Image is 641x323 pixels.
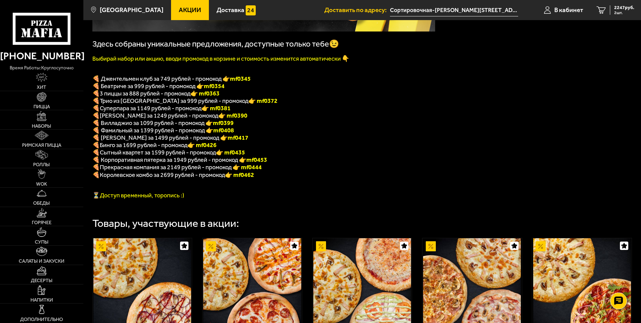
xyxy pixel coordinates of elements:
[92,218,239,229] div: Товары, участвующие в акции:
[92,134,248,141] span: 🍕 [PERSON_NAME] за 1499 рублей - промокод 👉
[324,7,390,13] span: Доставить по адресу:
[31,278,53,283] span: Десерты
[92,105,100,112] font: 🍕
[92,119,234,127] span: 🍕 Вилладжио за 1099 рублей - промокод 👉
[213,127,234,134] b: mf0408
[92,171,100,179] font: 🍕
[218,112,247,119] b: 👉 mf0390
[36,182,47,186] span: WOK
[92,156,267,164] span: 🍕 Корпоративная пятерка за 1949 рублей - промокод 👉
[92,149,100,156] b: 🍕
[92,90,100,97] font: 🍕
[536,241,546,251] img: Акционный
[216,149,245,156] b: 👉 mf0435
[30,298,53,302] span: Напитки
[100,97,248,105] span: Трио из [GEOGRAPHIC_DATA] за 999 рублей - промокод
[33,104,50,109] span: Пицца
[248,97,277,105] font: 👉 mf0372
[206,241,216,251] img: Акционный
[92,164,100,171] font: 🍕
[187,141,217,149] b: 👉 mf0426
[92,97,100,105] font: 🍕
[100,171,225,179] span: Королевское комбо за 2699 рублей - промокод
[233,164,262,171] font: 👉 mf0444
[92,141,100,149] b: 🍕
[92,127,234,134] span: 🍕 Фамильный за 1399 рублей - промокод 👉
[22,143,61,147] span: Римская пицца
[225,171,254,179] font: 👉 mf0462
[35,240,49,244] span: Супы
[100,112,218,119] span: [PERSON_NAME] за 1249 рублей - промокод
[100,141,187,149] span: Бинго за 1699 рублей - промокод
[19,259,64,263] span: Салаты и закуски
[614,5,634,10] span: 2247 руб.
[33,201,50,205] span: Обеды
[92,39,339,49] span: Здесь собраны уникальные предложения, доступные только тебе😉
[37,85,46,89] span: Хит
[100,164,233,171] span: Прекрасная компания за 2149 рублей - промокод
[246,5,256,15] img: 15daf4d41897b9f0e9f617042186c801.svg
[32,124,51,128] span: Наборы
[92,112,100,119] b: 🍕
[179,7,201,13] span: Акции
[614,11,634,15] span: 2 шт.
[390,4,518,16] input: Ваш адрес доставки
[92,55,349,62] font: Выбирай набор или акцию, вводи промокод в корзине и стоимость изменится автоматически 👇
[204,82,225,90] b: mf0354
[190,90,220,97] font: 👉 mf0363
[20,317,63,322] span: Дополнительно
[92,75,251,82] span: 🍕 Джентельмен клуб за 749 рублей - промокод 👉
[246,156,267,164] b: mf0453
[33,162,50,167] span: Роллы
[390,4,518,16] span: Сортировочная-Московская улица, 21
[92,192,184,199] span: ⏳Доступ временный, торопись :)
[96,241,106,251] img: Акционный
[100,90,190,97] span: 3 пиццы за 888 рублей - промокод
[228,134,248,141] b: mf0417
[213,119,234,127] b: mf0399
[92,82,225,90] span: 🍕 Беатриче за 999 рублей - промокод 👉
[217,7,244,13] span: Доставка
[100,105,202,112] span: Суперпара за 1149 рублей - промокод
[426,241,436,251] img: Акционный
[202,105,231,112] font: 👉 mf0381
[100,7,163,13] span: [GEOGRAPHIC_DATA]
[230,75,251,82] b: mf0345
[32,220,52,225] span: Горячее
[554,7,583,13] span: В кабинет
[100,149,216,156] span: Сытный квартет за 1599 рублей - промокод
[316,241,326,251] img: Акционный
